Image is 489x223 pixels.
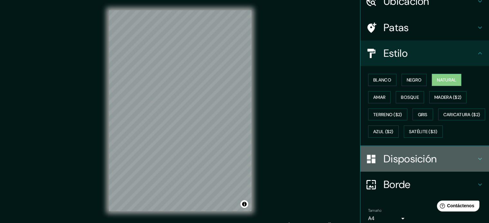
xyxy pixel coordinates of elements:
font: Amar [373,94,385,100]
button: Caricatura ($2) [438,108,485,121]
button: Amar [368,91,391,103]
font: Tamaño [368,208,381,213]
button: Negro [402,74,427,86]
font: Madera ($2) [434,94,461,100]
font: A4 [368,215,375,222]
button: Madera ($2) [429,91,466,103]
div: Borde [360,172,489,197]
font: Blanco [373,77,391,83]
div: Disposición [360,146,489,172]
font: Patas [384,21,409,34]
font: Terreno ($2) [373,112,402,117]
button: Blanco [368,74,396,86]
font: Azul ($2) [373,129,394,135]
div: Patas [360,15,489,40]
button: Natural [432,74,461,86]
button: Activar o desactivar atribución [240,200,248,208]
canvas: Mapa [109,10,251,211]
iframe: Lanzador de widgets de ayuda [432,198,482,216]
button: Terreno ($2) [368,108,407,121]
font: Disposición [384,152,437,166]
font: Negro [407,77,422,83]
button: Bosque [396,91,424,103]
button: Satélite ($3) [404,125,443,138]
font: Satélite ($3) [409,129,438,135]
button: Azul ($2) [368,125,399,138]
button: Gris [412,108,433,121]
font: Caricatura ($2) [443,112,480,117]
font: Estilo [384,47,408,60]
font: Borde [384,178,411,191]
div: Estilo [360,40,489,66]
font: Gris [418,112,428,117]
font: Natural [437,77,456,83]
font: Bosque [401,94,419,100]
